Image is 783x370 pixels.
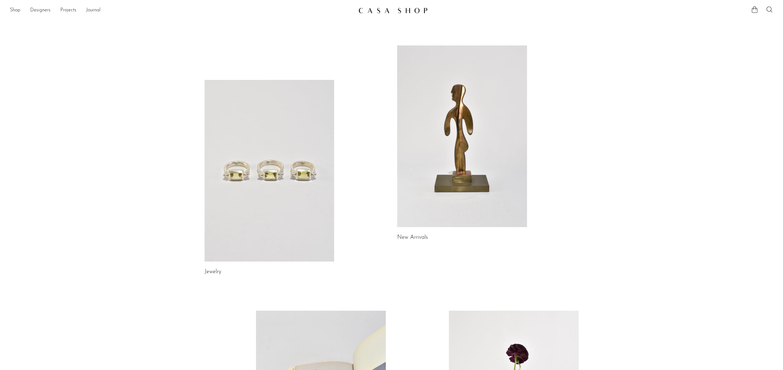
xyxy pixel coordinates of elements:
[60,6,76,14] a: Projects
[205,269,221,275] a: Jewelry
[30,6,50,14] a: Designers
[397,235,428,240] a: New Arrivals
[10,6,20,14] a: Shop
[86,6,101,14] a: Journal
[10,5,354,16] nav: Desktop navigation
[10,5,354,16] ul: NEW HEADER MENU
